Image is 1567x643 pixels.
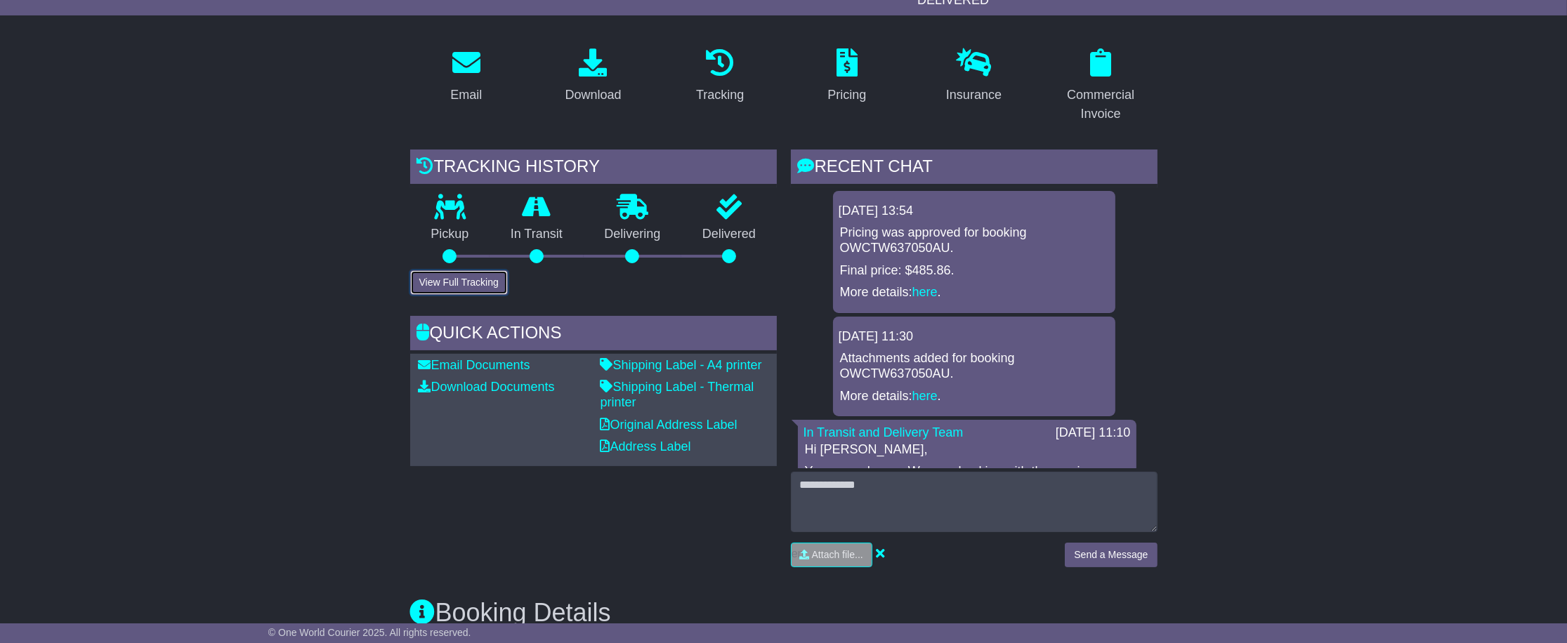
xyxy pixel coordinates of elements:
a: Commercial Invoice [1044,44,1158,128]
a: Pricing [818,44,875,110]
p: Final price: $485.86. [840,263,1108,279]
p: Delivering [584,227,682,242]
span: © One World Courier 2025. All rights reserved. [268,627,471,638]
p: Delivered [681,227,777,242]
div: [DATE] 11:30 [839,329,1110,345]
button: Send a Message [1065,543,1157,567]
div: [DATE] 11:10 [1056,425,1131,441]
p: In Transit [490,227,584,242]
p: Hi [PERSON_NAME], [805,442,1129,458]
p: Attachments added for booking OWCTW637050AU. [840,351,1108,381]
h3: Booking Details [410,599,1158,627]
a: Tracking [687,44,753,110]
div: Insurance [946,86,1002,105]
a: Email [441,44,491,110]
a: Shipping Label - A4 printer [601,358,762,372]
div: Pricing [827,86,866,105]
a: Address Label [601,439,691,453]
p: More details: . [840,389,1108,404]
button: View Full Tracking [410,270,508,295]
div: Tracking [696,86,744,105]
p: You are welcome. We are checking with the courier. [805,464,1129,479]
a: Original Address Label [601,418,737,432]
a: In Transit and Delivery Team [804,425,964,439]
a: Email Documents [419,358,530,372]
div: Tracking history [410,150,777,187]
div: Email [450,86,482,105]
a: Shipping Label - Thermal printer [601,380,754,409]
div: Quick Actions [410,316,777,354]
div: Commercial Invoice [1054,86,1148,124]
div: RECENT CHAT [791,150,1158,187]
a: Download [556,44,630,110]
p: Pricing was approved for booking OWCTW637050AU. [840,225,1108,256]
a: Insurance [937,44,1011,110]
div: Download [565,86,621,105]
div: [DATE] 13:54 [839,204,1110,219]
p: Pickup [410,227,490,242]
a: here [912,285,938,299]
p: More details: . [840,285,1108,300]
a: here [912,389,938,403]
a: Download Documents [419,380,555,394]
